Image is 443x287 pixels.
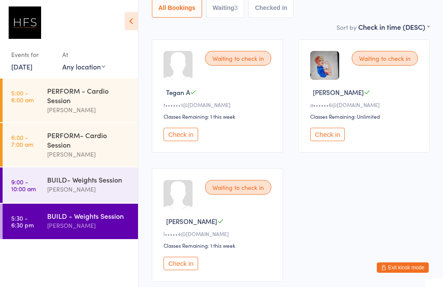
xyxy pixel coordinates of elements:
[11,134,33,148] time: 6:00 - 7:00 am
[11,89,34,103] time: 5:00 - 6:00 am
[11,62,32,71] a: [DATE]
[47,184,131,194] div: [PERSON_NAME]
[3,167,138,203] a: 9:00 -10:00 amBUILD- Weights Session[PERSON_NAME]
[164,113,274,120] div: Classes Remaining: 1 this week
[164,101,274,108] div: t••••••1@[DOMAIN_NAME]
[377,262,429,273] button: Exit kiosk mode
[164,230,274,237] div: l•••••4@[DOMAIN_NAME]
[62,47,105,62] div: At
[47,86,131,105] div: PERFORM - Cardio Session
[47,211,131,221] div: BUILD - Weights Session
[205,51,271,66] div: Waiting to check in
[166,88,190,97] span: Tegan A
[164,257,198,270] button: Check in
[11,214,34,228] time: 5:30 - 6:30 pm
[337,23,356,32] label: Sort by
[47,149,131,159] div: [PERSON_NAME]
[164,128,198,141] button: Check in
[313,88,364,97] span: [PERSON_NAME]
[310,113,421,120] div: Classes Remaining: Unlimited
[205,180,271,195] div: Waiting to check in
[166,217,217,226] span: [PERSON_NAME]
[358,22,430,32] div: Check in time (DESC)
[47,221,131,230] div: [PERSON_NAME]
[47,105,131,115] div: [PERSON_NAME]
[3,123,138,167] a: 6:00 -7:00 amPERFORM- Cardio Session[PERSON_NAME]
[47,130,131,149] div: PERFORM- Cardio Session
[310,101,421,108] div: a••••••6@[DOMAIN_NAME]
[310,51,339,80] img: image1698917664.png
[3,79,138,122] a: 5:00 -6:00 amPERFORM - Cardio Session[PERSON_NAME]
[11,178,36,192] time: 9:00 - 10:00 am
[62,62,105,71] div: Any location
[11,47,54,62] div: Events for
[352,51,418,66] div: Waiting to check in
[310,128,345,141] button: Check in
[9,6,41,39] img: Helensvale Fitness Studio (HFS)
[164,242,274,249] div: Classes Remaining: 1 this week
[234,4,238,11] div: 3
[3,204,138,239] a: 5:30 -6:30 pmBUILD - Weights Session[PERSON_NAME]
[47,175,131,184] div: BUILD- Weights Session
